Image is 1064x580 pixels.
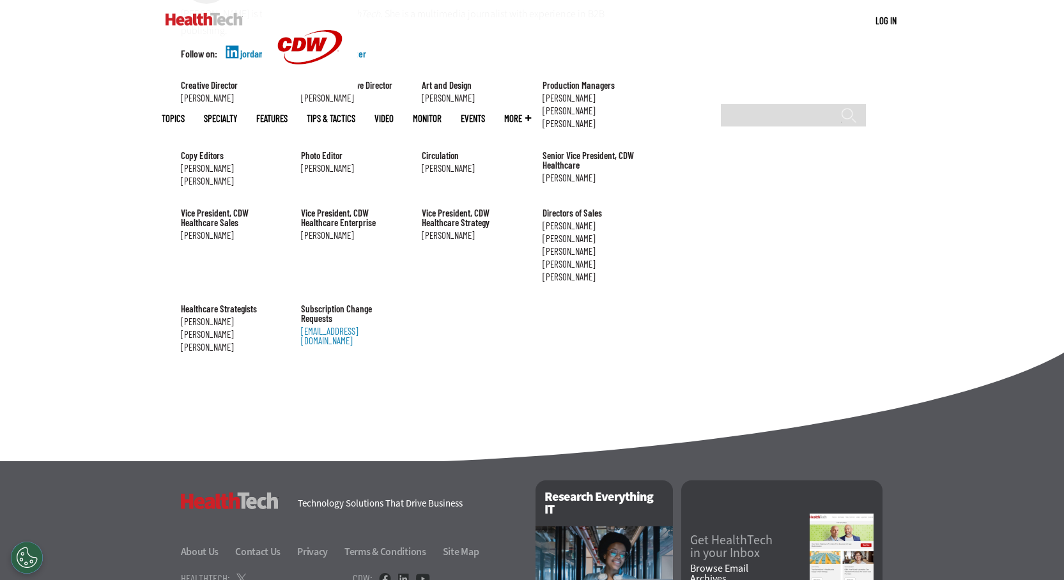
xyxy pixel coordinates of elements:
a: Privacy [297,545,343,558]
a: Tips & Tactics [307,114,355,123]
h3: HealthTech [181,492,279,509]
div: Circulation [422,151,523,160]
div: [PERSON_NAME] [543,221,644,231]
a: Get HealthTechin your Inbox [690,534,810,560]
div: [PERSON_NAME] [181,342,282,352]
a: Video [374,114,394,123]
div: [PERSON_NAME] [543,173,644,183]
div: [PERSON_NAME] [543,93,644,103]
span: Topics [162,114,185,123]
div: [PERSON_NAME] [181,317,282,326]
button: Open Preferences [11,542,43,574]
div: Vice President, CDW Healthcare Strategy [422,208,523,227]
a: Log in [875,15,897,26]
a: Features [256,114,288,123]
div: [PERSON_NAME] [543,234,644,243]
div: Vice President, CDW Healthcare Enterprise [301,208,403,227]
div: [PERSON_NAME] [301,231,403,240]
a: Terms & Conditions [344,545,441,558]
div: [PERSON_NAME] [422,164,523,173]
a: Site Map [443,545,479,558]
a: CDW [262,84,358,98]
div: [PERSON_NAME] [543,272,644,282]
div: [PERSON_NAME] [422,231,523,240]
h2: Research Everything IT [536,480,673,526]
div: Healthcare Strategists [181,304,282,314]
div: Photo Editor [301,151,403,160]
img: Home [166,13,243,26]
div: [PERSON_NAME] [543,259,644,269]
a: Contact Us [235,545,295,558]
div: Vice President, CDW Healthcare Sales [181,208,282,227]
div: [PERSON_NAME] [543,106,644,116]
div: [PERSON_NAME] [543,119,644,128]
div: [PERSON_NAME] [181,330,282,339]
div: Copy Editors [181,151,282,160]
div: [PERSON_NAME] [181,231,282,240]
a: About Us [181,545,234,558]
div: [PERSON_NAME] [301,164,403,173]
span: More [504,114,531,123]
a: Events [461,114,485,123]
div: Cookies Settings [11,542,43,574]
div: Senior Vice President, CDW Healthcare [543,151,644,170]
a: [EMAIL_ADDRESS][DOMAIN_NAME] [301,325,359,346]
div: [PERSON_NAME] [181,164,282,173]
a: MonITor [413,114,442,123]
span: Specialty [204,114,237,123]
h4: Technology Solutions That Drive Business [298,499,520,508]
div: Directors of Sales [543,208,644,218]
div: [PERSON_NAME] [181,176,282,186]
div: [PERSON_NAME] [543,247,644,256]
div: User menu [875,14,897,27]
div: Subscription Change Requests [301,304,403,323]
